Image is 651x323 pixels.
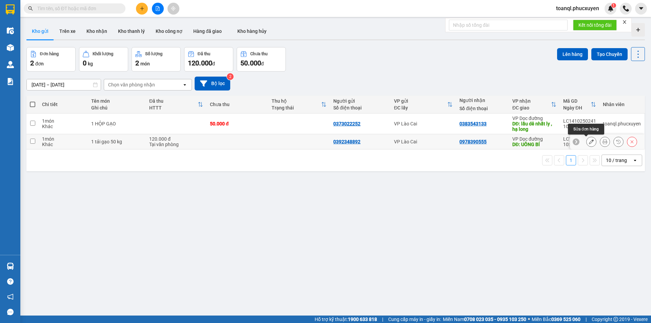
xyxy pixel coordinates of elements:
[6,45,65,63] span: Gửi hàng Hạ Long: Hotline:
[149,142,203,147] div: Tại văn phòng
[27,79,101,90] input: Select a date range.
[7,27,14,34] img: warehouse-icon
[35,61,44,66] span: đơn
[79,47,128,72] button: Khối lượng0kg
[6,4,15,15] img: logo-vxr
[210,121,265,126] div: 50.000 đ
[91,105,142,110] div: Ghi chú
[568,124,604,135] div: Sửa đơn hàng
[237,47,286,72] button: Chưa thu50.000đ
[26,23,54,39] button: Kho gửi
[198,52,210,56] div: Đã thu
[449,20,568,31] input: Nhập số tổng đài
[3,20,68,44] span: Gửi hàng [GEOGRAPHIC_DATA]: Hotline:
[333,121,360,126] div: 0373022252
[3,26,68,38] strong: 024 3236 3236 -
[563,136,596,142] div: LC1410250228
[348,317,377,322] strong: 1900 633 818
[155,6,160,11] span: file-add
[563,105,591,110] div: Ngày ĐH
[563,98,591,104] div: Mã GD
[184,47,233,72] button: Đã thu120.000đ
[7,294,14,300] span: notification
[140,61,150,66] span: món
[632,158,638,163] svg: open
[7,309,14,315] span: message
[7,278,14,285] span: question-circle
[261,61,264,66] span: đ
[509,96,560,114] th: Toggle SortBy
[14,32,68,44] strong: 0888 827 827 - 0848 827 827
[42,136,84,142] div: 1 món
[135,59,139,67] span: 2
[315,316,377,323] span: Hỗ trợ kỹ thuật:
[146,96,206,114] th: Toggle SortBy
[464,317,526,322] strong: 0708 023 035 - 0935 103 250
[113,23,150,39] button: Kho thanh lý
[250,52,268,56] div: Chưa thu
[7,61,14,68] img: warehouse-icon
[40,52,59,56] div: Đơn hàng
[93,52,113,56] div: Khối lượng
[512,136,556,142] div: VP Dọc đường
[7,78,14,85] img: solution-icon
[551,317,580,322] strong: 0369 525 060
[560,96,599,114] th: Toggle SortBy
[91,139,142,144] div: 1 tải gạo 50 kg
[394,105,447,110] div: ĐC lấy
[7,263,14,270] img: warehouse-icon
[563,118,596,124] div: LC1410250241
[227,73,234,80] sup: 2
[333,98,387,104] div: Người gửi
[388,316,441,323] span: Cung cấp máy in - giấy in:
[566,155,576,165] button: 1
[512,98,551,104] div: VP nhận
[182,82,188,87] svg: open
[268,96,330,114] th: Toggle SortBy
[88,61,93,66] span: kg
[512,121,556,132] div: DĐ: lẩu dê nhất ly , hạ long
[391,96,456,114] th: Toggle SortBy
[459,139,487,144] div: 0978390555
[140,6,144,11] span: plus
[42,118,84,124] div: 1 món
[42,124,84,129] div: Khác
[557,48,588,60] button: Lên hàng
[272,105,321,110] div: Trạng thái
[459,98,506,103] div: Người nhận
[606,157,627,164] div: 10 / trang
[586,316,587,323] span: |
[532,316,580,323] span: Miền Bắc
[382,316,383,323] span: |
[240,59,261,67] span: 50.000
[152,3,164,15] button: file-add
[30,59,34,67] span: 2
[237,28,267,34] span: Kho hàng hủy
[91,121,142,126] div: 1 HỘP GẠO
[7,44,14,51] img: warehouse-icon
[91,98,142,104] div: Tên món
[272,98,321,104] div: Thu hộ
[623,5,629,12] img: phone-icon
[83,59,86,67] span: 0
[333,105,387,110] div: Số điện thoại
[145,52,162,56] div: Số lượng
[149,136,203,142] div: 120.000 đ
[149,105,198,110] div: HTTT
[512,116,556,121] div: VP Dọc đường
[551,4,605,13] span: toanql.phucxuyen
[622,20,627,24] span: close
[212,61,215,66] span: đ
[132,47,181,72] button: Số lượng2món
[81,23,113,39] button: Kho nhận
[459,121,487,126] div: 0383543133
[563,142,596,147] div: 10:00 [DATE]
[512,142,556,147] div: DĐ: UÔNG BÍ
[167,3,179,15] button: aim
[42,142,84,147] div: Khác
[188,59,212,67] span: 120.000
[603,121,641,126] div: toanql.phucxuyen
[638,5,644,12] span: caret-down
[631,23,645,37] div: Tạo kho hàng mới
[37,5,117,12] input: Tìm tên, số ĐT hoặc mã đơn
